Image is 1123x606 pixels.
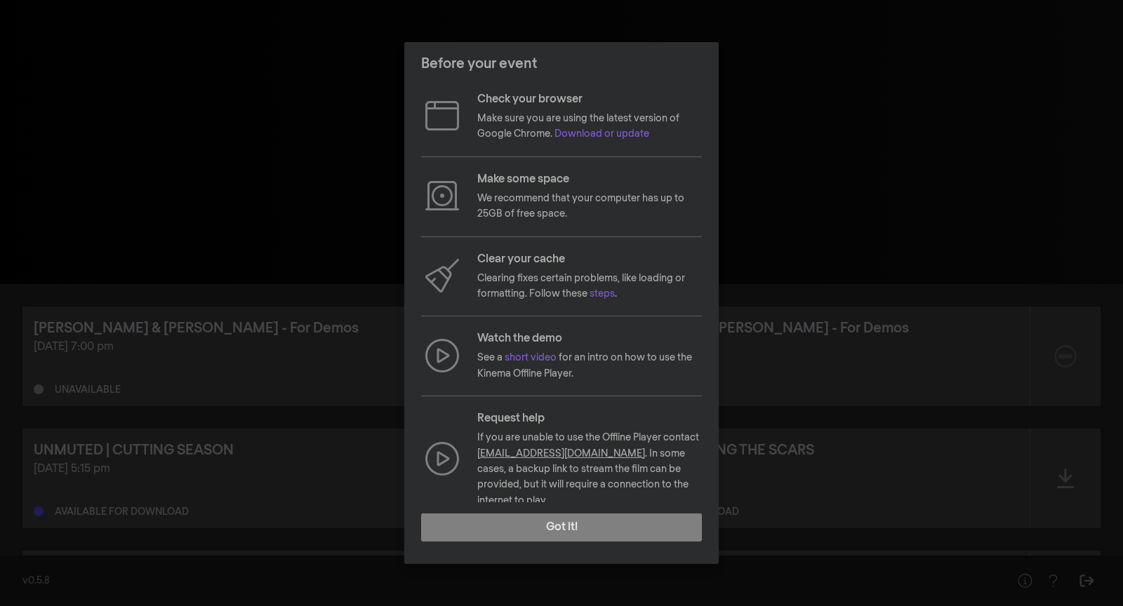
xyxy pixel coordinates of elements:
[590,289,615,299] a: steps
[477,350,702,382] p: See a for an intro on how to use the Kinema Offline Player.
[477,91,702,108] p: Check your browser
[477,271,702,302] p: Clearing fixes certain problems, like loading or formatting. Follow these .
[554,129,649,139] a: Download or update
[477,449,645,459] a: [EMAIL_ADDRESS][DOMAIN_NAME]
[477,410,702,427] p: Request help
[477,251,702,268] p: Clear your cache
[421,513,702,541] button: Got it!
[404,42,719,86] header: Before your event
[505,353,557,363] a: short video
[477,191,702,222] p: We recommend that your computer has up to 25GB of free space.
[477,111,702,142] p: Make sure you are using the latest version of Google Chrome.
[477,171,702,188] p: Make some space
[477,330,702,347] p: Watch the demo
[477,430,702,509] p: If you are unable to use the Offline Player contact . In some cases, a backup link to stream the ...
